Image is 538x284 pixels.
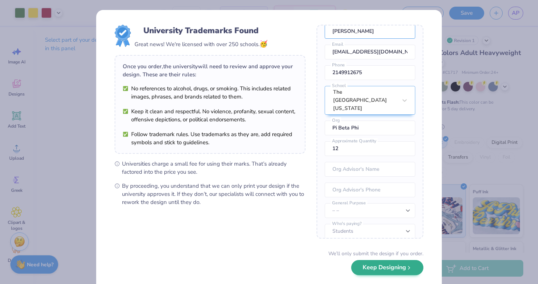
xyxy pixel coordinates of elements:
div: Once you order, the university will need to review and approve your design. These are their rules: [123,62,297,79]
input: Org Advisor's Name [325,162,415,177]
span: Universities charge a small fee for using their marks. That’s already factored into the price you... [122,160,305,176]
div: We’ll only submit the design if you order. [328,250,423,257]
div: Great news! We're licensed with over 250 schools. [134,39,268,49]
input: Org [325,121,415,135]
div: The [GEOGRAPHIC_DATA][US_STATE] [333,88,397,112]
input: Approximate Quantity [325,141,415,156]
input: Phone [325,65,415,80]
input: Name [325,24,415,39]
input: Org Advisor's Phone [325,183,415,197]
button: Keep Designing [351,260,423,275]
img: License badge [115,25,131,47]
li: Keep it clean and respectful. No violence, profanity, sexual content, offensive depictions, or po... [123,107,297,124]
input: Email [325,45,415,59]
li: No references to alcohol, drugs, or smoking. This includes related images, phrases, and brands re... [123,84,297,101]
span: 🥳 [259,39,268,48]
li: Follow trademark rules. Use trademarks as they are, add required symbols and stick to guidelines. [123,130,297,146]
span: By proceeding, you understand that we can only print your design if the university approves it. I... [122,182,305,206]
div: University Trademarks Found [143,25,259,37]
